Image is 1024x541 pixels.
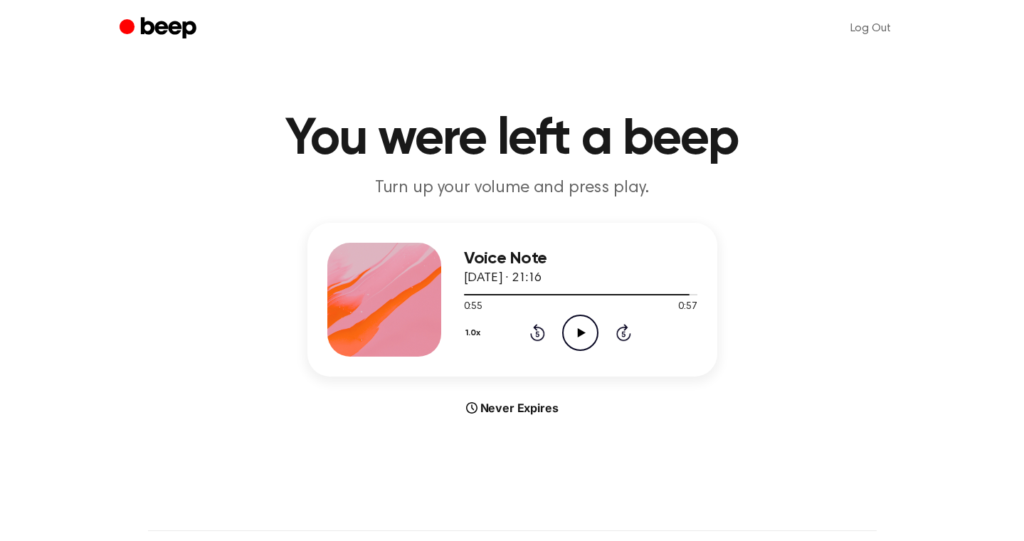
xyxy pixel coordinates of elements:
[239,177,786,200] p: Turn up your volume and press play.
[678,300,697,315] span: 0:57
[836,11,905,46] a: Log Out
[120,15,200,43] a: Beep
[464,321,486,345] button: 1.0x
[307,399,717,416] div: Never Expires
[148,114,877,165] h1: You were left a beep
[464,300,482,315] span: 0:55
[464,272,542,285] span: [DATE] · 21:16
[464,249,697,268] h3: Voice Note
